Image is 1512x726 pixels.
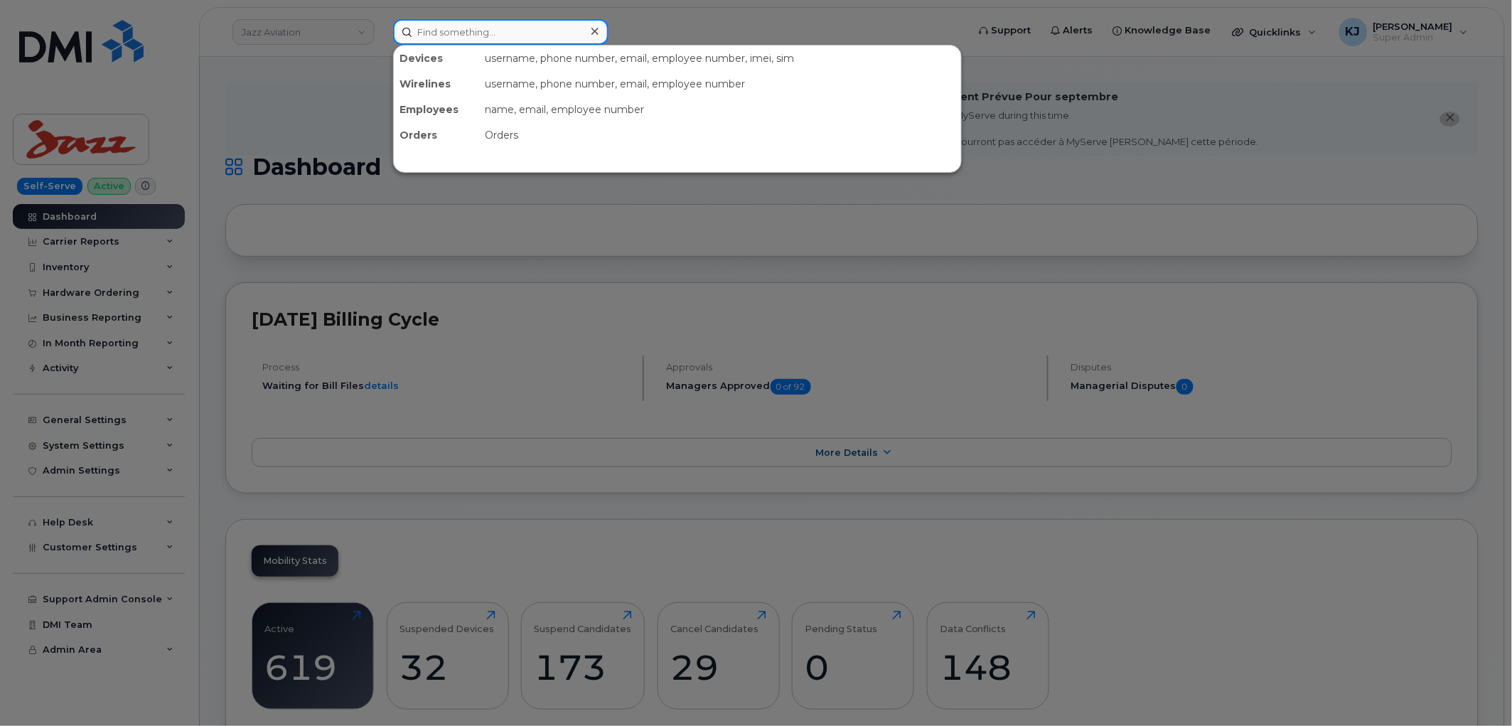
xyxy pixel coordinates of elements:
div: Orders [394,122,479,148]
div: username, phone number, email, employee number, imei, sim [479,46,961,71]
div: Orders [479,122,961,148]
div: Employees [394,97,479,122]
div: Wirelines [394,71,479,97]
div: Devices [394,46,479,71]
div: username, phone number, email, employee number [479,71,961,97]
div: name, email, employee number [479,97,961,122]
